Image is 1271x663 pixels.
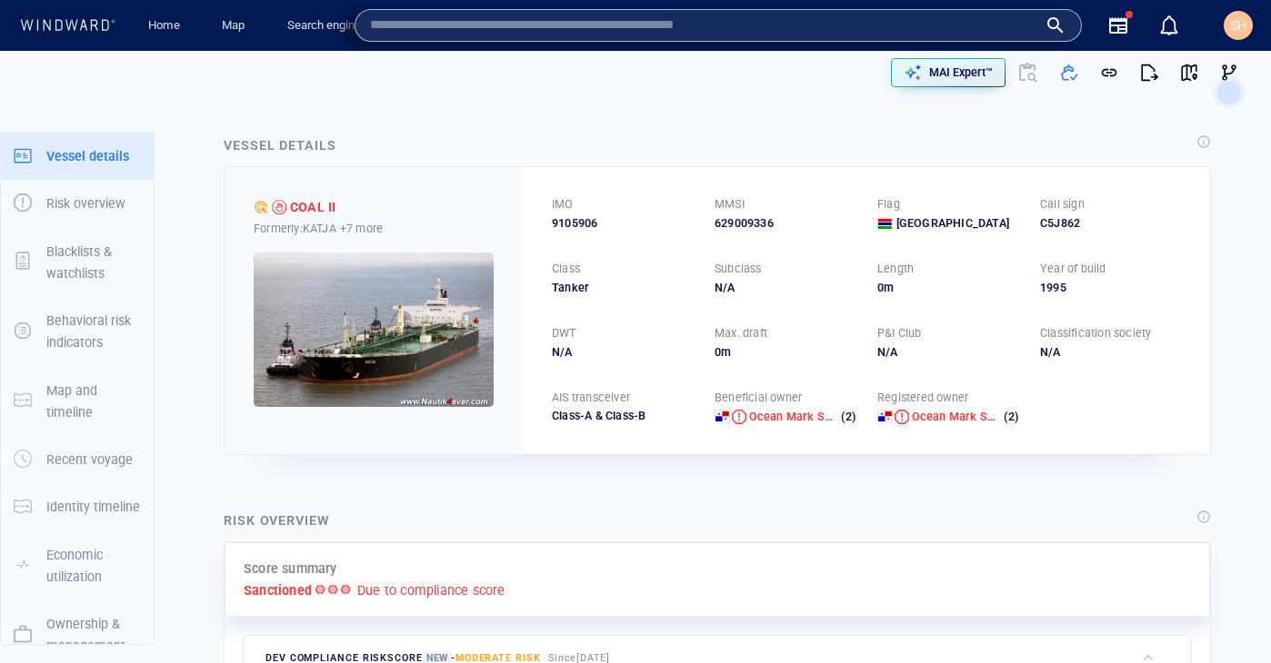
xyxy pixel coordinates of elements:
[1040,215,1181,232] div: C5J862
[1194,581,1257,649] iframe: Chat
[715,196,745,213] p: MMSI
[1,450,154,468] a: Recent voyage
[1,483,154,530] button: Identity timeline
[749,410,864,423] span: Ocean Mark Shipping
[340,219,383,238] p: +7 more
[46,193,125,214] p: Risk overview
[1089,53,1129,93] button: Get link
[224,510,330,531] div: Risk overview
[1040,280,1181,296] div: 1995
[46,544,141,589] p: Economic utilization
[552,409,592,422] span: Class-A
[929,64,993,81] p: MAI Expert™
[254,252,494,407] img: 5905d7ad515c0860cb2f43cd_0
[215,10,258,42] a: Map
[224,134,336,156] div: Vessel details
[46,145,129,167] p: Vessel details
[749,409,856,425] a: Ocean Mark Shipping (2)
[280,10,368,42] a: Search engine
[1,180,154,227] button: Risk overview
[46,380,141,424] p: Map and timeline
[207,10,265,42] button: Map
[244,579,312,601] p: Sanctioned
[552,325,576,341] p: DWT
[891,58,1006,87] button: MAI Expert™
[46,241,141,285] p: Blacklists & watchlists
[357,579,505,601] p: Due to compliance score
[877,281,884,294] span: 0
[1,146,154,163] a: Vessel details
[46,310,141,354] p: Behavioral risk indicators
[552,344,693,361] div: N/A
[141,10,187,42] a: Home
[1,194,154,212] a: Risk overview
[877,325,922,341] p: P&I Club
[1,228,154,298] button: Blacklists & watchlists
[715,325,767,341] p: Max. draft
[1129,53,1169,93] button: Export report
[1,252,154,270] a: Blacklists & watchlists
[1,498,154,515] a: Identity timeline
[244,558,337,579] p: Score summary
[715,390,802,406] p: Beneficial owner
[46,449,133,470] p: Recent voyage
[1040,344,1181,361] div: N/A
[552,196,574,213] p: IMO
[1169,53,1209,93] button: View on map
[1049,53,1089,93] button: Add to vessel list
[1158,15,1180,36] div: Notification center
[912,409,1018,425] a: Ocean Mark Shipping (2)
[46,613,141,658] p: Ownership & management
[877,261,914,277] p: Length
[1,297,154,367] button: Behavioral risk indicators
[1,391,154,409] a: Map and timeline
[552,261,580,277] p: Class
[715,345,721,359] span: 0
[592,409,646,422] span: Class-B
[46,496,140,518] p: Identity timeline
[1209,53,1249,93] button: Visual Link Analysis
[715,280,856,296] div: N/A
[1,436,154,483] button: Recent voyage
[552,390,630,406] p: AIS transceiver
[1040,325,1151,341] p: Classification society
[721,345,731,359] span: m
[1220,7,1256,44] button: SH
[1040,196,1085,213] p: Call sign
[715,215,856,232] div: 629009336
[135,10,193,42] button: Home
[884,281,894,294] span: m
[715,261,762,277] p: Subclass
[1,322,154,340] a: Behavioral risk indicators
[1,133,154,180] button: Vessel details
[838,409,856,425] span: (2)
[1,556,154,573] a: Economic utilization
[877,196,900,213] p: Flag
[1,367,154,437] button: Map and timeline
[912,410,1026,423] span: Ocean Mark Shipping
[272,200,286,214] div: Sanctioned
[254,219,494,238] div: Formerly: KATJA
[595,409,603,422] span: &
[877,344,1018,361] div: N/A
[1,531,154,601] button: Economic utilization
[1040,261,1106,277] p: Year of build
[1230,18,1246,33] span: SH
[552,215,597,232] span: 9105906
[254,200,268,214] div: Dev Compliance defined risk: moderate risk
[896,215,1009,232] span: [GEOGRAPHIC_DATA]
[1,626,154,643] a: Ownership & management
[877,390,968,406] p: Registered owner
[552,280,693,296] div: Tanker
[290,196,335,218] div: COAL II
[1001,409,1018,425] span: (2)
